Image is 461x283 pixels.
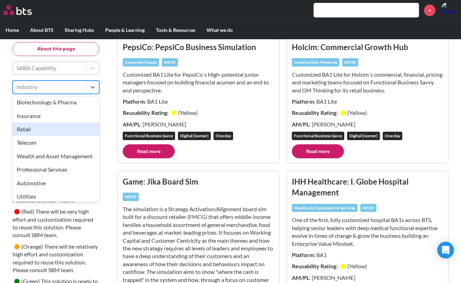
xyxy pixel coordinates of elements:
[13,96,99,109] div: Biotechnology & Pharma
[292,98,443,105] p: : BA1 Lite
[292,204,358,212] div: Healthcare Equipment & Services
[292,42,443,53] h3: Holcim: Commercial Growth Hub
[123,98,145,105] strong: Platform
[292,274,309,281] strong: AM/PL
[13,136,99,150] div: Telecom
[21,243,43,250] small: ( Orange )
[347,132,380,140] div: Digital (Isomer)
[347,109,367,116] small: ( Yellow )
[150,21,201,39] label: Tools & Resources
[123,109,170,116] strong: Reusability Rating:
[24,21,59,39] label: About BTS
[292,98,314,105] strong: Platform
[292,251,443,259] p: : BA1
[21,208,34,215] small: ( Red )
[123,98,274,105] p: : BA1 Lite
[123,132,175,140] div: Functional Business Savvy
[123,121,140,127] strong: AM/PL
[13,150,99,163] div: Wealth and Asset Management
[292,71,443,94] p: Customized BA1 Lite for Holcim´s commercial, financial, pricing and marketing teams ​focused on F...
[13,42,99,56] button: About this page
[100,21,150,39] label: People & Learning
[13,109,99,123] div: Insurance
[13,243,98,273] small: There will be relatively high effort and customization required to reuse this solution. Please co...
[441,2,458,19] img: Victor Brandao
[13,208,93,239] small: There will be very high effort and customization required to reuse this solution. Please consult ...
[13,123,99,136] div: Retail
[292,263,339,269] strong: Reusability Rating:
[292,132,344,140] div: Functional Business Savvy
[342,58,358,67] div: MOW
[292,121,309,127] strong: AM/PL
[123,176,274,187] h3: Game: Jika Board Sim
[292,176,443,198] h3: IHH Healthcare: I. Globe Hospital Management
[441,2,458,19] a: Profile
[292,251,314,258] strong: Platform
[123,58,159,67] div: Consumer Goods
[424,5,435,16] a: +
[3,5,32,15] img: BTS Logo
[123,42,274,53] h3: PepsiCo: PepsiCo Business Simulation
[292,216,443,248] p: One of the first, fully customized hospital BA1s across BTS, helping senior leaders with deep med...
[3,5,45,15] a: Go home
[13,163,99,177] div: Professional Services
[360,204,376,212] div: MOW
[178,109,198,116] small: ( Yellow )
[123,144,175,158] a: Read more
[162,58,178,67] div: MOW
[13,190,99,203] div: Utilities
[178,132,211,140] div: Digital (Isomer)
[123,120,274,128] p: : [PERSON_NAME]
[292,120,443,128] p: : [PERSON_NAME]
[292,58,339,67] div: Construction Materials
[59,21,100,39] label: Sharing Hubs
[214,132,233,140] div: One day
[292,274,443,282] p: : [PERSON_NAME]
[292,109,339,116] strong: Reusability Rating:
[201,21,238,39] label: What we do
[347,263,367,269] small: ( Yellow )
[123,71,274,94] p: Customized BA1 Lite for PepsiCo´s High-potential junior managers focused on building financial ac...
[437,242,454,258] div: Open Intercom Messenger
[383,132,402,140] div: One day
[123,193,139,201] div: MOW
[13,177,99,190] div: Automotive
[292,144,344,158] a: Read more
